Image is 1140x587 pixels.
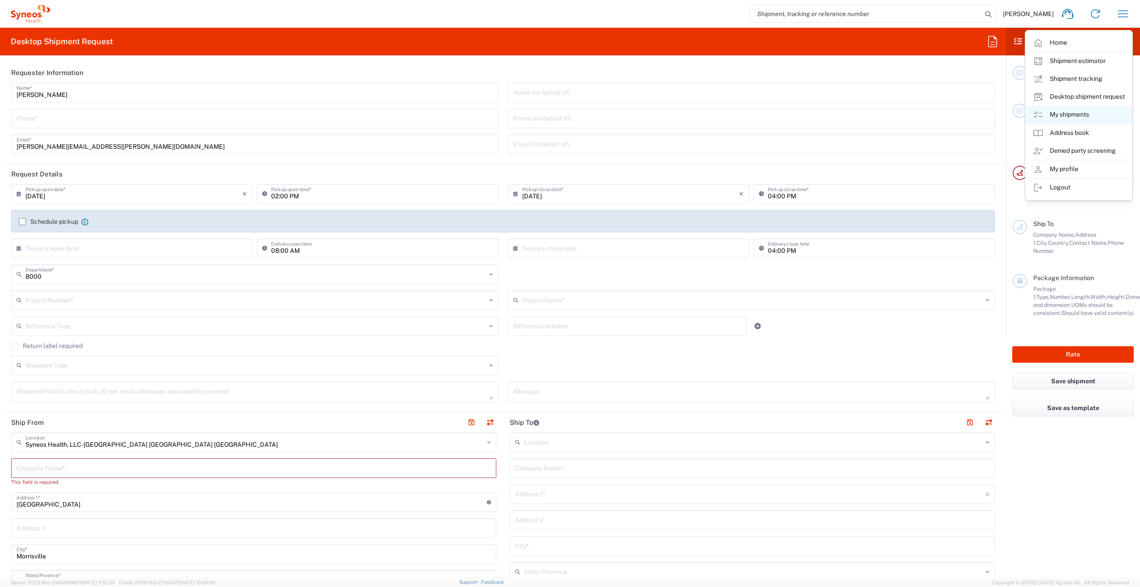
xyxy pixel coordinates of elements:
[459,579,482,585] a: Support
[1033,285,1056,300] span: Package 1:
[750,5,982,22] input: Shipment, tracking or reference number
[1048,239,1069,246] span: Country,
[11,418,44,427] h2: Ship From
[1012,400,1134,416] button: Save as template
[1026,160,1132,178] a: My profile
[1069,239,1108,246] span: Contact Name,
[1033,220,1054,227] span: Ship To
[1026,52,1132,70] a: Shipment estimator
[1050,293,1071,300] span: Number,
[1061,310,1134,316] span: Should have valid content(s)
[1107,293,1126,300] span: Height,
[11,36,113,47] h2: Desktop Shipment Request
[992,579,1129,587] span: Copyright © [DATE]-[DATE] Agistix Inc., All Rights Reserved
[1026,142,1132,160] a: Denied party screening
[751,320,764,332] a: Add Reference
[11,170,63,179] h2: Request Details
[1026,70,1132,88] a: Shipment tracking
[1026,106,1132,124] a: My shipments
[11,478,496,486] div: This field is required
[510,418,539,427] h2: Ship To
[1037,239,1048,246] span: City,
[11,68,84,77] h2: Requester Information
[1012,373,1134,390] button: Save shipment
[1026,34,1132,52] a: Home
[1033,231,1075,238] span: Company Name,
[11,342,83,349] label: Return label required
[1036,293,1050,300] span: Type,
[81,580,115,585] span: [DATE] 11:12:30
[1012,346,1134,363] button: Rate
[242,187,247,201] i: ×
[119,580,215,585] span: Client: 2025.18.0-27d3021
[1033,274,1094,281] span: Package Information
[1026,179,1132,197] a: Logout
[19,218,78,225] label: Schedule pickup
[1014,36,1102,47] h2: Shipment Checklist
[481,579,504,585] a: Feedback
[1026,124,1132,142] a: Address book
[1090,293,1107,300] span: Width,
[1026,88,1132,106] a: Desktop shipment request
[1003,10,1054,18] span: [PERSON_NAME]
[11,580,115,585] span: Server: 2025.18.0-d1e9a510831
[1071,293,1090,300] span: Length,
[179,580,215,585] span: [DATE] 10:20:09
[739,187,744,201] i: ×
